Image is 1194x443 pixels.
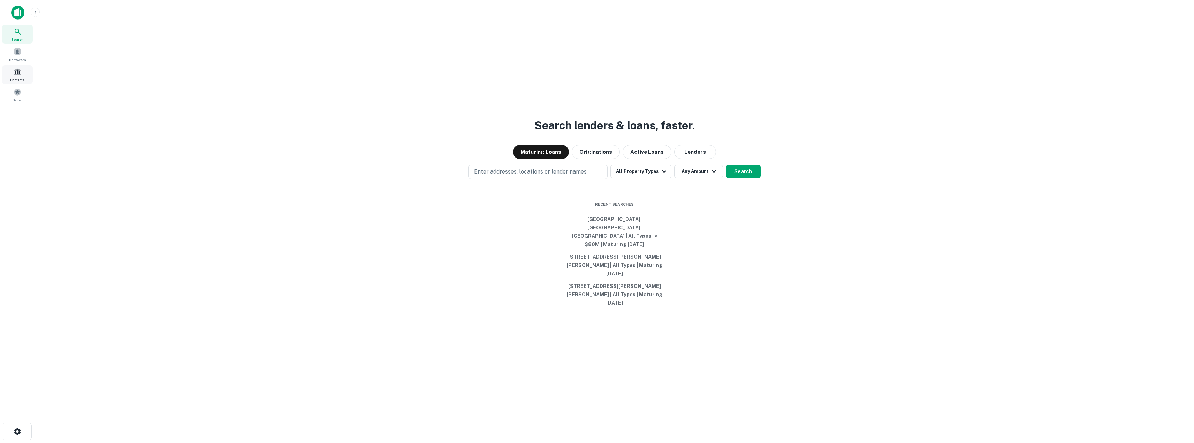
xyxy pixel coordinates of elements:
[534,117,695,134] h3: Search lenders & loans, faster.
[562,251,667,280] button: [STREET_ADDRESS][PERSON_NAME][PERSON_NAME] | All Types | Maturing [DATE]
[674,145,716,159] button: Lenders
[9,57,26,62] span: Borrowers
[2,45,33,64] a: Borrowers
[623,145,671,159] button: Active Loans
[11,6,24,20] img: capitalize-icon.png
[11,37,24,42] span: Search
[13,97,23,103] span: Saved
[474,168,587,176] p: Enter addresses, locations or lender names
[572,145,620,159] button: Originations
[2,25,33,44] a: Search
[674,165,723,178] button: Any Amount
[468,165,608,179] button: Enter addresses, locations or lender names
[2,65,33,84] a: Contacts
[610,165,671,178] button: All Property Types
[2,85,33,104] a: Saved
[513,145,569,159] button: Maturing Loans
[726,165,761,178] button: Search
[562,280,667,309] button: [STREET_ADDRESS][PERSON_NAME][PERSON_NAME] | All Types | Maturing [DATE]
[562,201,667,207] span: Recent Searches
[562,213,667,251] button: [GEOGRAPHIC_DATA], [GEOGRAPHIC_DATA], [GEOGRAPHIC_DATA] | All Types | > $80M | Maturing [DATE]
[10,77,24,83] span: Contacts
